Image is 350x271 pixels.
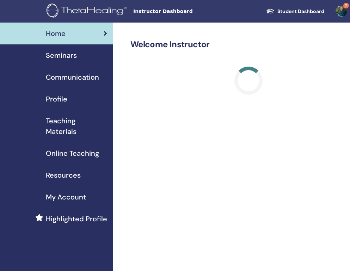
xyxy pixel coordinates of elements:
[46,214,107,224] span: Highlighted Profile
[46,94,67,104] span: Profile
[46,28,66,39] span: Home
[46,116,107,137] span: Teaching Materials
[46,148,99,159] span: Online Teaching
[343,3,349,8] span: 7
[266,8,275,14] img: graduation-cap-white.svg
[133,8,239,15] span: Instructor Dashboard
[46,50,77,61] span: Seminars
[46,192,86,202] span: My Account
[47,4,129,19] img: logo.png
[46,170,81,180] span: Resources
[46,72,99,82] span: Communication
[260,5,330,18] a: Student Dashboard
[336,6,347,17] img: default.jpg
